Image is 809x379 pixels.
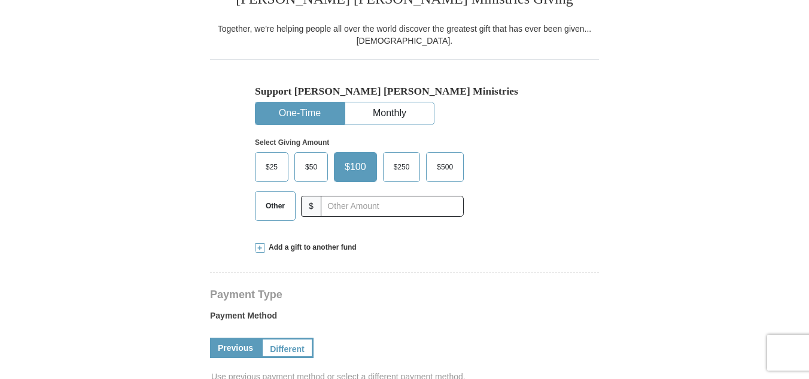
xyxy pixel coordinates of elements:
[299,158,323,176] span: $50
[321,196,464,217] input: Other Amount
[210,23,599,47] div: Together, we're helping people all over the world discover the greatest gift that has ever been g...
[301,196,321,217] span: $
[388,158,416,176] span: $250
[210,310,599,328] label: Payment Method
[255,85,554,98] h5: Support [PERSON_NAME] [PERSON_NAME] Ministries
[264,242,357,253] span: Add a gift to another fund
[345,102,434,125] button: Monthly
[255,138,329,147] strong: Select Giving Amount
[210,338,261,358] a: Previous
[260,197,291,215] span: Other
[261,338,314,358] a: Different
[210,290,599,299] h4: Payment Type
[339,158,372,176] span: $100
[431,158,459,176] span: $500
[256,102,344,125] button: One-Time
[260,158,284,176] span: $25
